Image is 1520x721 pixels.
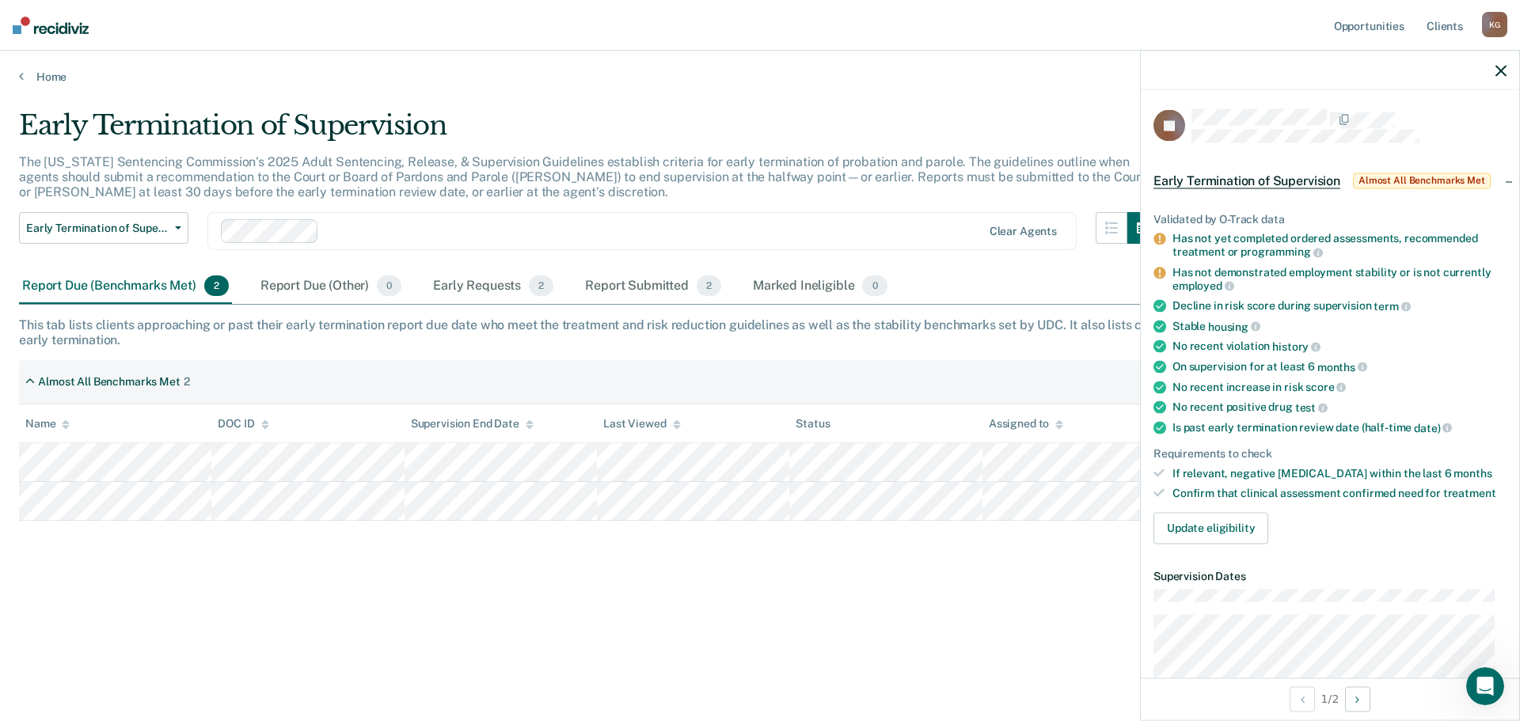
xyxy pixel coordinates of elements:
[1153,447,1507,461] div: Requirements to check
[19,154,1146,199] p: The [US_STATE] Sentencing Commission’s 2025 Adult Sentencing, Release, & Supervision Guidelines e...
[1453,467,1491,480] span: months
[1172,232,1507,259] div: Has not yet completed ordered assessments, recommended treatment or programming
[1141,677,1519,719] div: 1 / 2
[1172,265,1507,292] div: Has not demonstrated employment stability or is not currently employed
[19,317,1501,347] div: This tab lists clients approaching or past their early termination report due date who meet the t...
[1305,381,1346,393] span: score
[603,417,680,431] div: Last Viewed
[750,269,891,304] div: Marked Ineligible
[1172,319,1507,333] div: Stable
[1172,380,1507,394] div: No recent increase in risk
[697,275,721,296] span: 2
[1153,512,1268,544] button: Update eligibility
[1172,420,1507,434] div: Is past early termination review date (half-time
[582,269,724,304] div: Report Submitted
[430,269,557,304] div: Early Requests
[1295,401,1328,414] span: test
[1153,569,1507,582] dt: Supervision Dates
[411,417,534,431] div: Supervision End Date
[1374,300,1410,313] span: term
[989,417,1063,431] div: Assigned to
[26,222,169,235] span: Early Termination of Supervision
[796,417,830,431] div: Status
[1208,320,1260,332] span: housing
[377,275,401,296] span: 0
[1153,212,1507,226] div: Validated by O-Track data
[184,375,190,389] div: 2
[1272,340,1320,353] span: history
[204,275,229,296] span: 2
[19,109,1159,154] div: Early Termination of Supervision
[1153,173,1340,188] span: Early Termination of Supervision
[1345,686,1370,712] button: Next Opportunity
[862,275,887,296] span: 0
[990,225,1057,238] div: Clear agents
[218,417,268,431] div: DOC ID
[1317,360,1367,373] span: months
[19,70,1501,84] a: Home
[1172,487,1507,500] div: Confirm that clinical assessment confirmed need for
[257,269,405,304] div: Report Due (Other)
[1172,400,1507,415] div: No recent positive drug
[1443,487,1496,499] span: treatment
[1172,299,1507,313] div: Decline in risk score during supervision
[38,375,180,389] div: Almost All Benchmarks Met
[1414,421,1452,434] span: date)
[13,17,89,34] img: Recidiviz
[1290,686,1315,712] button: Previous Opportunity
[19,269,232,304] div: Report Due (Benchmarks Met)
[1482,12,1507,37] div: K G
[1141,155,1519,206] div: Early Termination of SupervisionAlmost All Benchmarks Met
[1353,173,1491,188] span: Almost All Benchmarks Met
[25,417,70,431] div: Name
[1466,667,1504,705] iframe: Intercom live chat
[1172,340,1507,354] div: No recent violation
[529,275,553,296] span: 2
[1172,360,1507,374] div: On supervision for at least 6
[1172,467,1507,480] div: If relevant, negative [MEDICAL_DATA] within the last 6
